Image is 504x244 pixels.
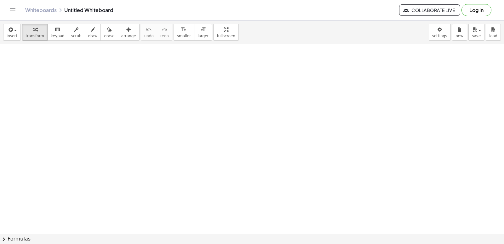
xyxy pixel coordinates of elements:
span: insert [7,34,17,38]
button: keyboardkeypad [47,24,68,41]
button: insert [3,24,21,41]
span: fullscreen [217,34,235,38]
span: load [489,34,497,38]
button: fullscreen [213,24,238,41]
button: transform [22,24,48,41]
button: draw [85,24,101,41]
button: settings [429,24,451,41]
button: scrub [68,24,85,41]
span: Collaborate Live [404,7,455,13]
span: larger [198,34,209,38]
button: new [452,24,467,41]
span: settings [432,34,447,38]
i: redo [162,26,168,33]
span: transform [26,34,44,38]
button: erase [100,24,118,41]
button: Collaborate Live [399,4,460,16]
button: format_sizesmaller [174,24,194,41]
a: Whiteboards [25,7,57,13]
span: scrub [71,34,82,38]
button: save [468,24,484,41]
span: redo [160,34,169,38]
i: keyboard [54,26,60,33]
span: smaller [177,34,191,38]
button: Log in [461,4,491,16]
button: load [486,24,501,41]
span: arrange [121,34,136,38]
span: erase [104,34,114,38]
button: arrange [118,24,140,41]
i: undo [146,26,152,33]
i: format_size [200,26,206,33]
span: draw [88,34,98,38]
button: redoredo [157,24,172,41]
button: Toggle navigation [8,5,18,15]
span: save [472,34,481,38]
span: new [455,34,463,38]
button: undoundo [141,24,157,41]
span: undo [144,34,154,38]
span: keypad [51,34,65,38]
button: format_sizelarger [194,24,212,41]
i: format_size [181,26,187,33]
